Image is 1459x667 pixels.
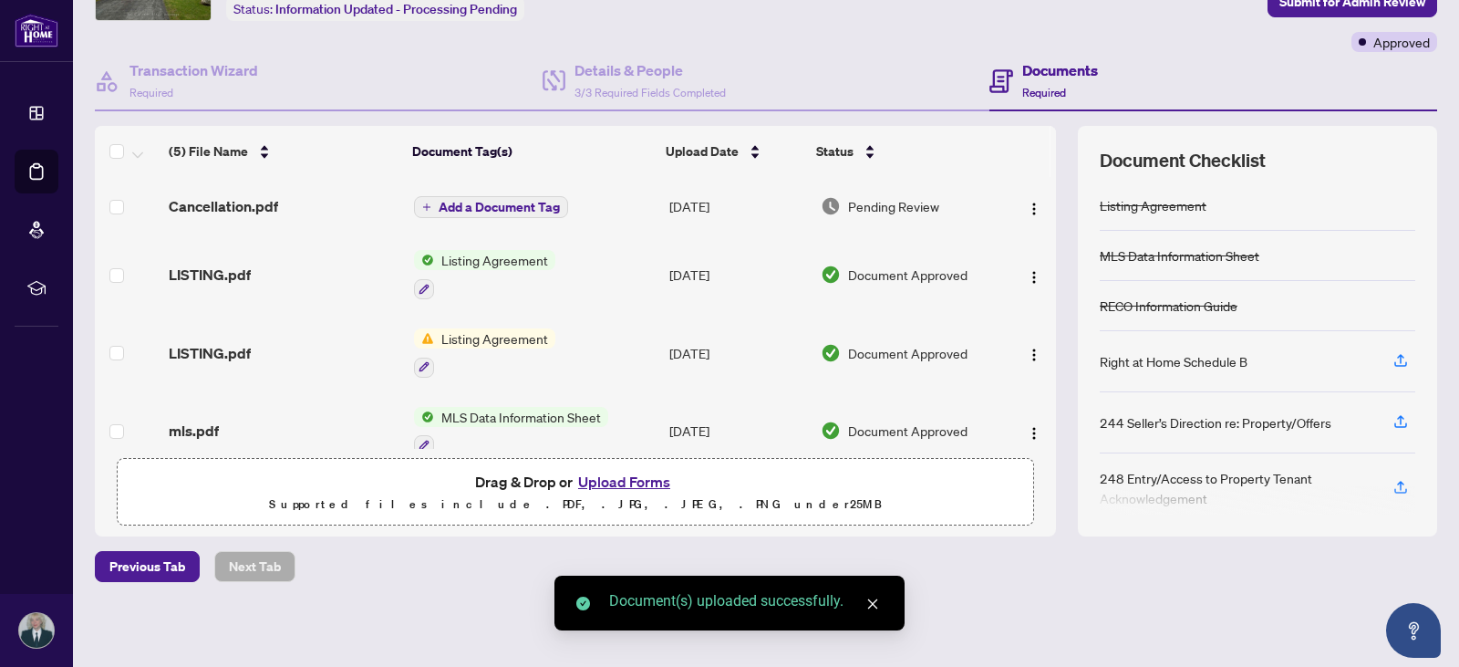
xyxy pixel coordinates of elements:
[576,597,590,610] span: check-circle
[129,86,173,99] span: Required
[1027,426,1041,441] img: Logo
[414,328,434,349] img: Status Icon
[574,59,726,81] h4: Details & People
[414,407,434,427] img: Status Icon
[95,551,200,582] button: Previous Tab
[1019,192,1049,221] button: Logo
[275,1,517,17] span: Information Updated - Processing Pending
[1100,296,1237,316] div: RECO Information Guide
[475,470,676,494] span: Drag & Drop or
[1022,86,1066,99] span: Required
[662,392,813,471] td: [DATE]
[169,195,278,217] span: Cancellation.pdf
[1373,32,1430,52] span: Approved
[848,196,939,216] span: Pending Review
[821,196,841,216] img: Document Status
[129,494,1022,516] p: Supported files include .PDF, .JPG, .JPEG, .PNG under 25 MB
[1100,412,1331,433] div: 244 Seller’s Direction re: Property/Offers
[109,552,185,581] span: Previous Tab
[414,328,555,378] button: Status IconListing Agreement
[414,250,434,270] img: Status Icon
[821,343,841,363] img: Document Status
[1100,468,1371,508] div: 248 Entry/Access to Property Tenant Acknowledgement
[816,141,854,162] span: Status
[809,126,998,177] th: Status
[662,235,813,314] td: [DATE]
[1027,202,1041,216] img: Logo
[1100,351,1247,371] div: Right at Home Schedule B
[405,126,658,177] th: Document Tag(s)
[1100,245,1259,266] div: MLS Data Information Sheet
[662,314,813,392] td: [DATE]
[609,590,883,612] div: Document(s) uploaded successfully.
[214,551,295,582] button: Next Tab
[1022,59,1098,81] h4: Documents
[169,342,251,364] span: LISTING.pdf
[1019,339,1049,368] button: Logo
[848,265,967,285] span: Document Approved
[848,343,967,363] span: Document Approved
[169,420,219,442] span: mls.pdf
[1027,270,1041,285] img: Logo
[662,177,813,235] td: [DATE]
[574,86,726,99] span: 3/3 Required Fields Completed
[414,407,608,456] button: Status IconMLS Data Information Sheet
[1386,603,1441,658] button: Open asap
[434,250,555,270] span: Listing Agreement
[169,141,248,162] span: (5) File Name
[129,59,258,81] h4: Transaction Wizard
[169,264,251,286] span: LISTING.pdf
[161,126,405,177] th: (5) File Name
[1100,195,1206,215] div: Listing Agreement
[573,470,676,494] button: Upload Forms
[1019,260,1049,289] button: Logo
[1019,416,1049,445] button: Logo
[821,265,841,285] img: Document Status
[19,613,54,648] img: Profile Icon
[863,594,883,614] a: Close
[414,196,568,218] button: Add a Document Tag
[866,598,879,610] span: close
[1100,148,1266,173] span: Document Checklist
[439,201,560,214] span: Add a Document Tag
[1027,348,1041,362] img: Logo
[434,407,608,427] span: MLS Data Information Sheet
[118,459,1033,526] span: Drag & Drop orUpload FormsSupported files include .PDF, .JPG, .JPEG, .PNG under25MB
[658,126,809,177] th: Upload Date
[414,250,555,299] button: Status IconListing Agreement
[666,141,739,162] span: Upload Date
[414,195,568,219] button: Add a Document Tag
[422,203,431,212] span: plus
[821,421,841,441] img: Document Status
[15,14,58,47] img: logo
[848,421,967,441] span: Document Approved
[434,328,555,349] span: Listing Agreement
